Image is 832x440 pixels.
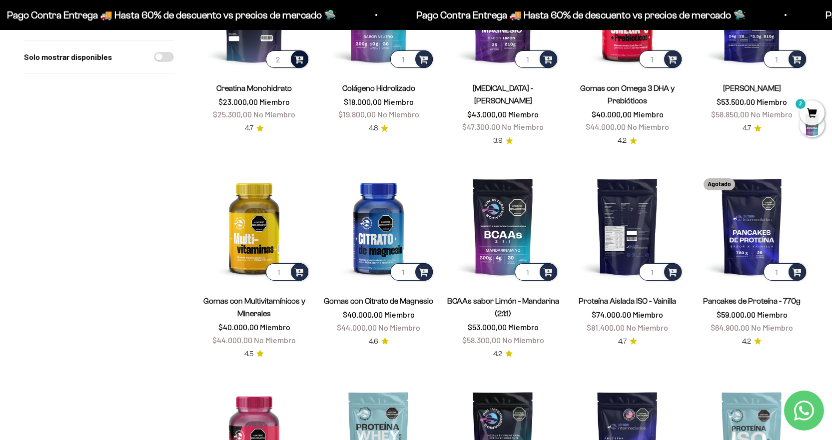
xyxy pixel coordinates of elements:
span: No Miembro [253,109,295,119]
span: $44.000,00 [586,122,626,131]
span: 4.2 [742,336,751,347]
span: Miembro [633,310,663,319]
span: $53.500,00 [717,97,755,106]
span: $40.000,00 [592,109,632,119]
p: Pago Contra Entrega 🚚 Hasta 60% de descuento vs precios de mercado 🛸 [382,7,711,23]
span: No Miembro [627,122,669,131]
span: 4.6 [369,336,378,347]
span: Miembro [757,97,787,106]
a: [MEDICAL_DATA] - [PERSON_NAME] [473,84,533,105]
span: $43.000,00 [467,109,507,119]
a: 4.64.6 de 5.0 estrellas [369,336,389,347]
span: 3.9 [493,135,503,146]
span: $44.000,00 [337,323,377,332]
span: $59.000,00 [717,310,756,319]
a: Gomas con Multivitamínicos y Minerales [203,297,305,318]
span: 4.7 [618,336,627,347]
label: Solo mostrar disponibles [24,50,112,63]
span: 4.7 [743,123,751,134]
span: $18.000,00 [344,97,382,106]
span: $40.000,00 [343,310,383,319]
a: 4.24.2 de 5.0 estrellas [742,336,762,347]
a: 3.93.9 de 5.0 estrellas [493,135,513,146]
span: No Miembro [751,109,793,119]
a: 4.54.5 de 5.0 estrellas [244,349,264,360]
span: 4.2 [493,349,502,360]
span: No Miembro [377,109,419,119]
span: Miembro [260,322,290,332]
span: 4.2 [618,135,627,146]
a: Colágeno Hidrolizado [342,84,415,92]
span: $25.300,00 [213,109,252,119]
a: Gomas con Citrato de Magnesio [324,297,433,305]
span: No Miembro [502,335,544,345]
a: [PERSON_NAME] [723,84,781,92]
span: No Miembro [751,323,793,332]
a: 4.84.8 de 5.0 estrellas [369,123,388,134]
img: Proteína Aislada ISO - Vainilla [571,170,684,283]
span: $74.000,00 [592,310,631,319]
span: 4.8 [369,123,378,134]
span: $40.000,00 [218,322,258,332]
span: Miembro [259,97,290,106]
span: Miembro [633,109,664,119]
span: Miembro [508,109,539,119]
span: $53.000,00 [468,322,507,332]
mark: 2 [795,98,807,110]
span: $23.000,00 [218,97,258,106]
a: 2 [800,108,825,119]
a: Pancakes de Proteína - 770g [703,297,801,305]
a: 4.74.7 de 5.0 estrellas [245,123,264,134]
a: 4.74.7 de 5.0 estrellas [618,336,637,347]
span: $58.850,00 [711,109,749,119]
span: Miembro [757,310,788,319]
span: $64.900,00 [711,323,750,332]
span: Miembro [383,97,414,106]
span: No Miembro [254,335,296,345]
a: Gomas con Omega 3 DHA y Prebióticos [580,84,675,105]
a: 4.74.7 de 5.0 estrellas [743,123,762,134]
span: No Miembro [378,323,420,332]
span: 4.7 [245,123,253,134]
span: $47.300,00 [462,122,500,131]
span: Miembro [384,310,415,319]
a: Creatina Monohidrato [216,84,292,92]
span: No Miembro [502,122,544,131]
a: 4.24.2 de 5.0 estrellas [618,135,637,146]
a: BCAAs sabor Limón - Mandarina (2:1:1) [447,297,559,318]
span: Miembro [508,322,539,332]
a: Proteína Aislada ISO - Vainilla [579,297,676,305]
span: $19.800,00 [338,109,376,119]
span: $81.400,00 [587,323,625,332]
span: $44.000,00 [212,335,252,345]
a: 4.24.2 de 5.0 estrellas [493,349,513,360]
span: No Miembro [626,323,668,332]
span: $58.300,00 [462,335,501,345]
span: 4.5 [244,349,253,360]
